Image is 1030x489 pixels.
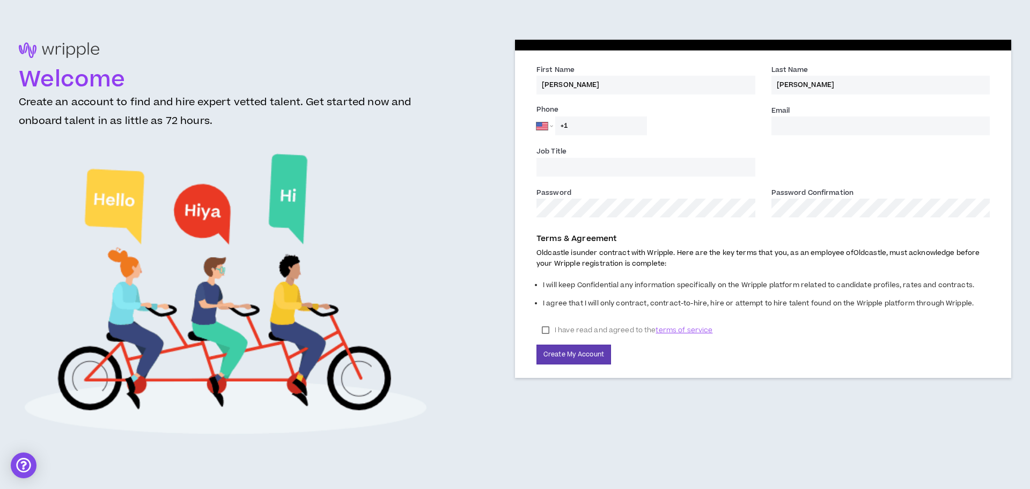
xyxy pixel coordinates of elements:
[543,296,990,314] li: I agree that I will only contract, contract-to-hire, hire or attempt to hire talent found on the ...
[19,67,432,93] h1: Welcome
[771,188,854,200] label: Password Confirmation
[11,452,36,478] div: Open Intercom Messenger
[19,93,432,139] h3: Create an account to find and hire expert vetted talent. Get started now and onboard talent in as...
[536,248,990,268] p: Oldcastle is under contract with Wripple. Here are the key terms that you, as an employee of Oldc...
[23,139,428,450] img: Welcome to Wripple
[536,65,575,77] label: First Name
[771,106,790,118] label: Email
[536,322,718,338] label: I have read and agreed to the
[536,188,571,200] label: Password
[656,325,712,335] span: terms of service
[536,147,566,158] label: Job Title
[771,65,808,77] label: Last Name
[543,278,990,296] li: I will keep Confidential any information specifically on the Wripple platform related to candidat...
[536,345,611,364] button: Create My Account
[536,105,755,116] label: Phone
[536,233,990,245] p: Terms & Agreement
[19,42,99,64] img: logo-brand.png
